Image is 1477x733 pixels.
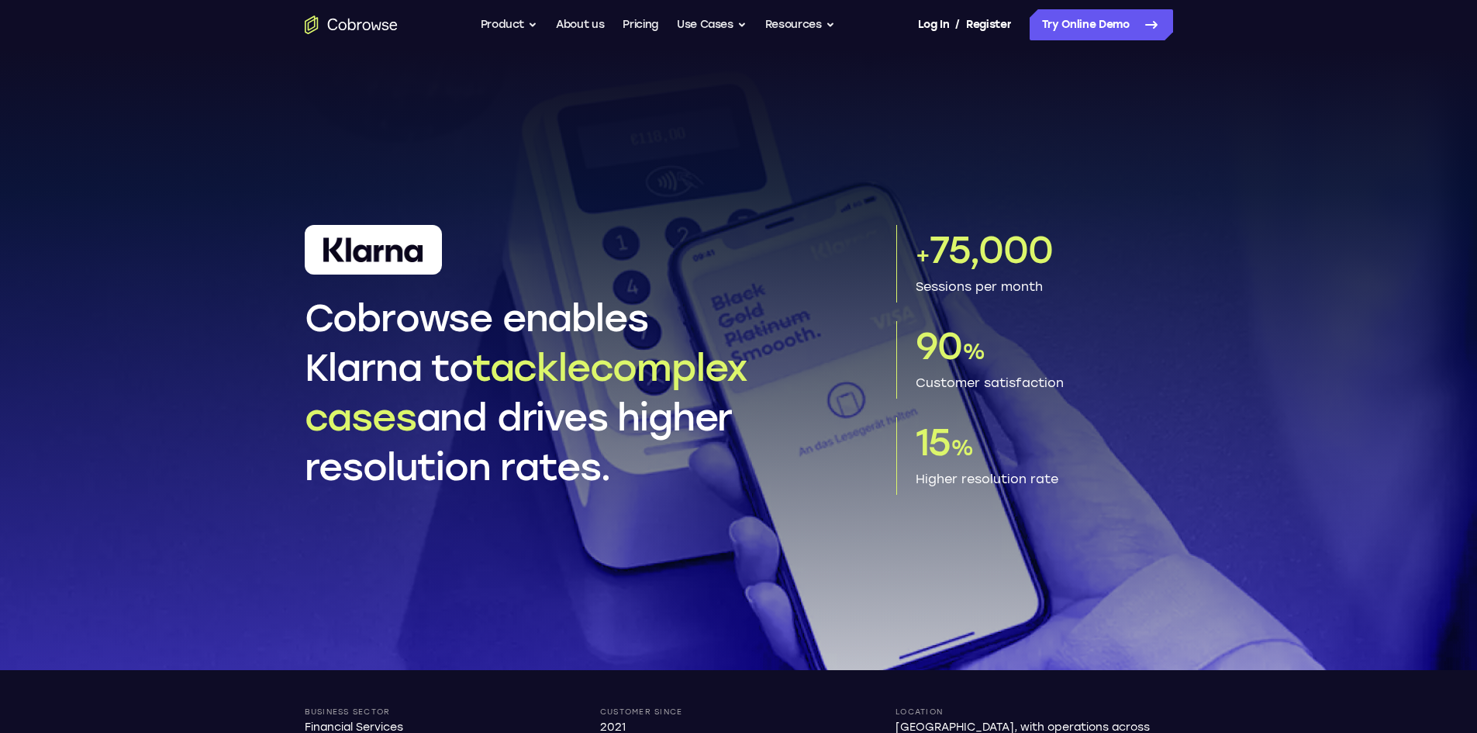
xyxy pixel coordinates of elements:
[962,338,985,365] span: %
[916,321,1173,371] p: 90
[955,16,960,34] span: /
[481,9,538,40] button: Product
[677,9,747,40] button: Use Cases
[305,16,398,34] a: Go to the home page
[916,225,1173,275] p: 75,000
[916,374,1173,392] p: Customer satisfaction
[623,9,658,40] a: Pricing
[600,707,683,717] p: Customer Since
[556,9,604,40] a: About us
[918,9,949,40] a: Log In
[966,9,1011,40] a: Register
[1030,9,1173,40] a: Try Online Demo
[765,9,835,40] button: Resources
[896,707,1172,717] p: Location
[323,237,423,262] img: Klarna Logo
[916,470,1173,489] p: Higher resolution rate
[305,707,403,717] p: Business Sector
[916,242,930,268] span: +
[951,434,973,461] span: %
[916,278,1173,296] p: Sessions per month
[305,345,748,440] span: tackle complex cases
[916,417,1173,467] p: 15
[305,293,878,492] h1: Cobrowse enables Klarna to and drives higher resolution rates.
